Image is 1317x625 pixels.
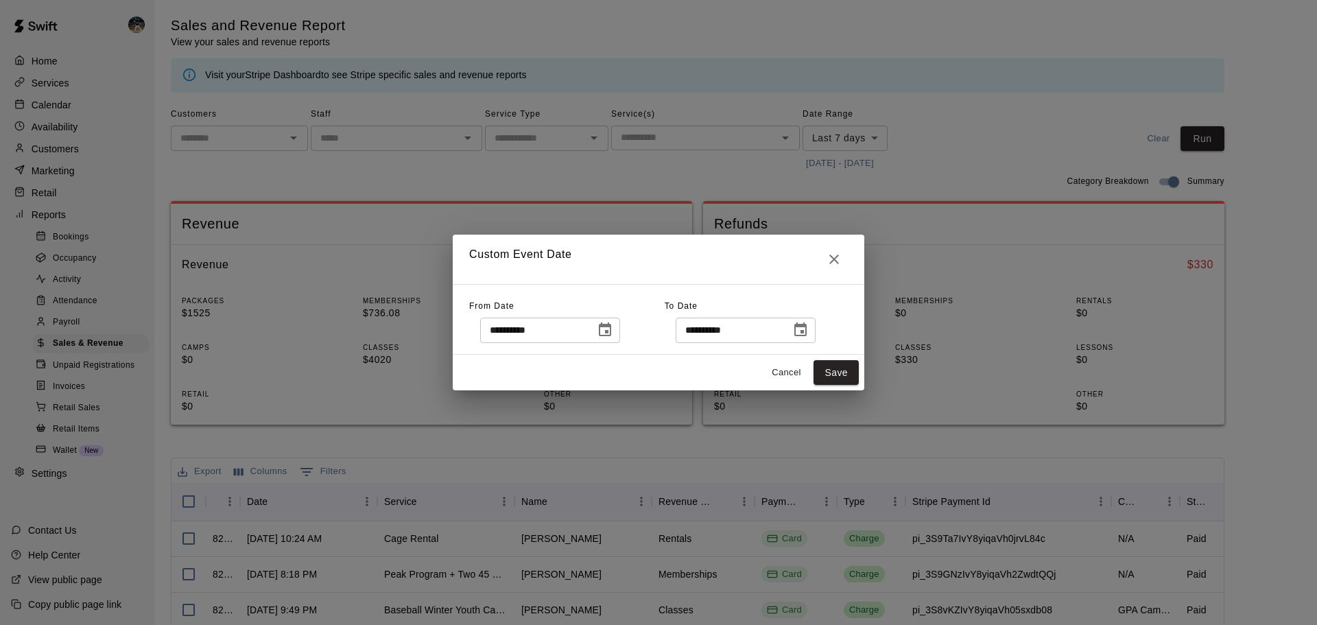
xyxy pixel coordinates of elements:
button: Cancel [764,362,808,384]
button: Save [814,360,859,386]
button: Choose date, selected date is Sep 20, 2025 [787,316,814,344]
button: Close [820,246,848,273]
h2: Custom Event Date [453,235,864,284]
span: To Date [665,301,698,311]
span: From Date [469,301,514,311]
button: Choose date, selected date is Sep 13, 2025 [591,316,619,344]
